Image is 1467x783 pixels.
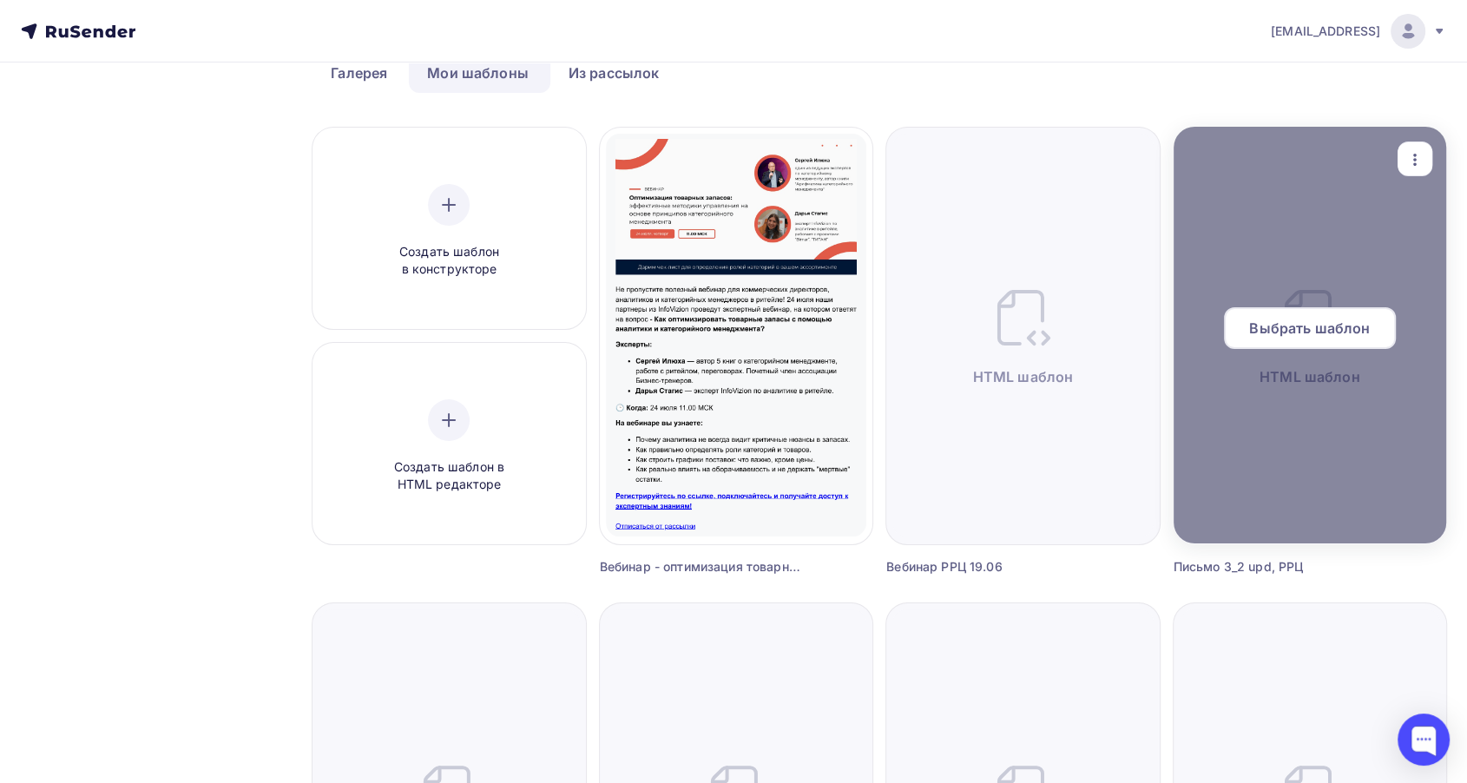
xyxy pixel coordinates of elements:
div: Вебинар - оптимизация товарных запасов [600,558,805,576]
a: [EMAIL_ADDRESS] [1271,14,1446,49]
span: Создать шаблон в HTML редакторе [366,458,531,494]
span: Выбрать шаблон [1249,318,1370,339]
span: Создать шаблон в конструкторе [366,243,531,279]
a: Из рассылок [550,53,678,93]
a: Галерея [312,53,405,93]
span: [EMAIL_ADDRESS] [1271,23,1380,40]
div: Письмо 3_2 upd, РРЦ [1174,558,1378,576]
span: HTML шаблон [973,366,1074,387]
div: Вебинар РРЦ 19.06 [886,558,1091,576]
a: Мои шаблоны [409,53,547,93]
